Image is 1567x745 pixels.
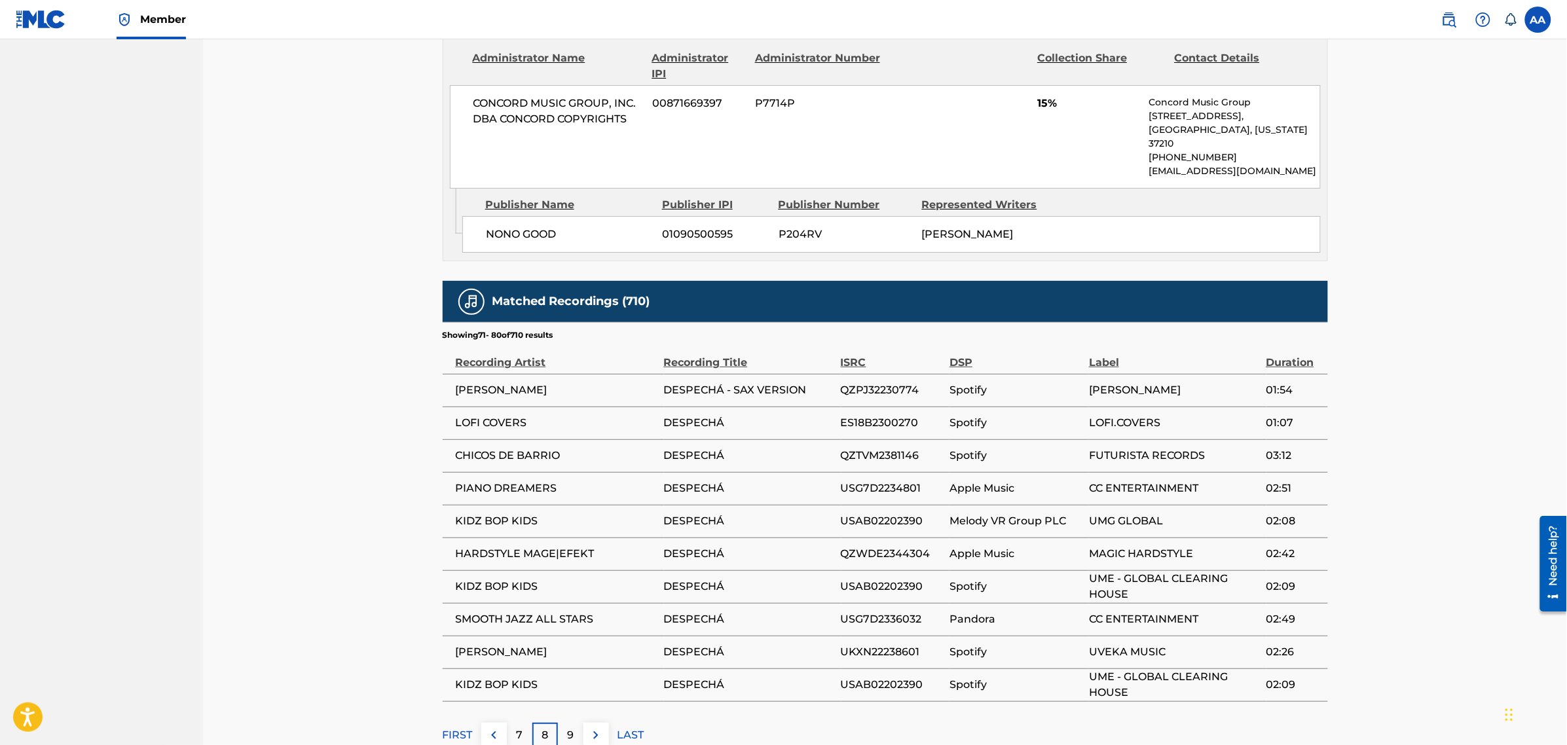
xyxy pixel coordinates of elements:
span: [PERSON_NAME] [922,228,1014,240]
span: FUTURISTA RECORDS [1089,448,1259,463]
p: [PHONE_NUMBER] [1149,151,1319,164]
span: Pandora [949,611,1082,627]
p: [GEOGRAPHIC_DATA], [US_STATE] 37210 [1149,123,1319,151]
div: Administrator Number [755,50,882,82]
span: [PERSON_NAME] [1089,382,1259,398]
div: Recording Title [664,341,834,371]
img: MLC Logo [16,10,66,29]
span: 02:08 [1266,513,1321,529]
img: Top Rightsholder [117,12,132,27]
span: Spotify [949,677,1082,693]
p: Concord Music Group [1149,96,1319,109]
span: Spotify [949,382,1082,398]
p: 9 [567,727,574,743]
span: DESPECHÁ [664,513,834,529]
span: [PERSON_NAME] [456,382,657,398]
span: 00871669397 [652,96,745,111]
span: HARDSTYLE MAGE|EFEKT [456,546,657,562]
img: left [486,727,502,743]
div: Drag [1505,695,1513,735]
span: KIDZ BOP KIDS [456,513,657,529]
h5: Matched Recordings (710) [492,294,650,309]
span: UME - GLOBAL CLEARING HOUSE [1089,571,1259,602]
span: Spotify [949,579,1082,594]
span: USG7D2234801 [841,481,943,496]
span: LOFI.COVERS [1089,415,1259,431]
span: KIDZ BOP KIDS [456,677,657,693]
span: KIDZ BOP KIDS [456,579,657,594]
img: help [1475,12,1491,27]
span: USAB02202390 [841,513,943,529]
span: UVEKA MUSIC [1089,644,1259,660]
span: CONCORD MUSIC GROUP, INC. DBA CONCORD COPYRIGHTS [473,96,643,127]
iframe: Chat Widget [1502,682,1567,745]
div: Collection Share [1037,50,1164,82]
span: DESPECHÁ [664,546,834,562]
span: MAGIC HARDSTYLE [1089,546,1259,562]
span: 01:54 [1266,382,1321,398]
span: 02:26 [1266,644,1321,660]
span: DESPECHÁ [664,644,834,660]
span: 02:09 [1266,677,1321,693]
div: Label [1089,341,1259,371]
div: Administrator IPI [652,50,745,82]
img: Matched Recordings [464,294,479,310]
span: 01:07 [1266,415,1321,431]
a: Public Search [1436,7,1462,33]
span: UME - GLOBAL CLEARING HOUSE [1089,669,1259,700]
div: Represented Writers [922,197,1056,213]
span: P7714P [755,96,882,111]
span: DESPECHÁ [664,677,834,693]
p: LAST [618,727,644,743]
span: CHICOS DE BARRIO [456,448,657,463]
span: 15% [1037,96,1139,111]
span: SMOOTH JAZZ ALL STARS [456,611,657,627]
span: QZWDE2344304 [841,546,943,562]
span: 01090500595 [663,227,769,242]
span: DESPECHÁ [664,481,834,496]
span: UMG GLOBAL [1089,513,1259,529]
span: Spotify [949,415,1082,431]
span: QZPJ32230774 [841,382,943,398]
span: P204RV [779,227,912,242]
div: Publisher Number [779,197,912,213]
div: ISRC [841,341,943,371]
span: USG7D2336032 [841,611,943,627]
span: DESPECHÁ [664,448,834,463]
span: 02:42 [1266,546,1321,562]
p: 8 [542,727,548,743]
iframe: Resource Center [1530,511,1567,617]
div: Contact Details [1175,50,1302,82]
span: Spotify [949,448,1082,463]
div: Help [1470,7,1496,33]
div: Notifications [1504,13,1517,26]
span: UKXN22238601 [841,644,943,660]
span: Apple Music [949,481,1082,496]
span: DESPECHÁ [664,415,834,431]
p: Showing 71 - 80 of 710 results [443,329,553,341]
img: right [588,727,604,743]
span: Member [140,12,186,27]
span: PIANO DREAMERS [456,481,657,496]
span: USAB02202390 [841,579,943,594]
span: 03:12 [1266,448,1321,463]
span: LOFI COVERS [456,415,657,431]
div: Recording Artist [456,341,657,371]
span: USAB02202390 [841,677,943,693]
div: User Menu [1525,7,1551,33]
div: Publisher Name [485,197,652,213]
span: ES18B2300270 [841,415,943,431]
span: 02:09 [1266,579,1321,594]
span: 02:51 [1266,481,1321,496]
div: Duration [1266,341,1321,371]
p: [STREET_ADDRESS], [1149,109,1319,123]
p: FIRST [443,727,473,743]
img: search [1441,12,1457,27]
span: QZTVM2381146 [841,448,943,463]
p: 7 [516,727,523,743]
span: DESPECHÁ [664,579,834,594]
span: Melody VR Group PLC [949,513,1082,529]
